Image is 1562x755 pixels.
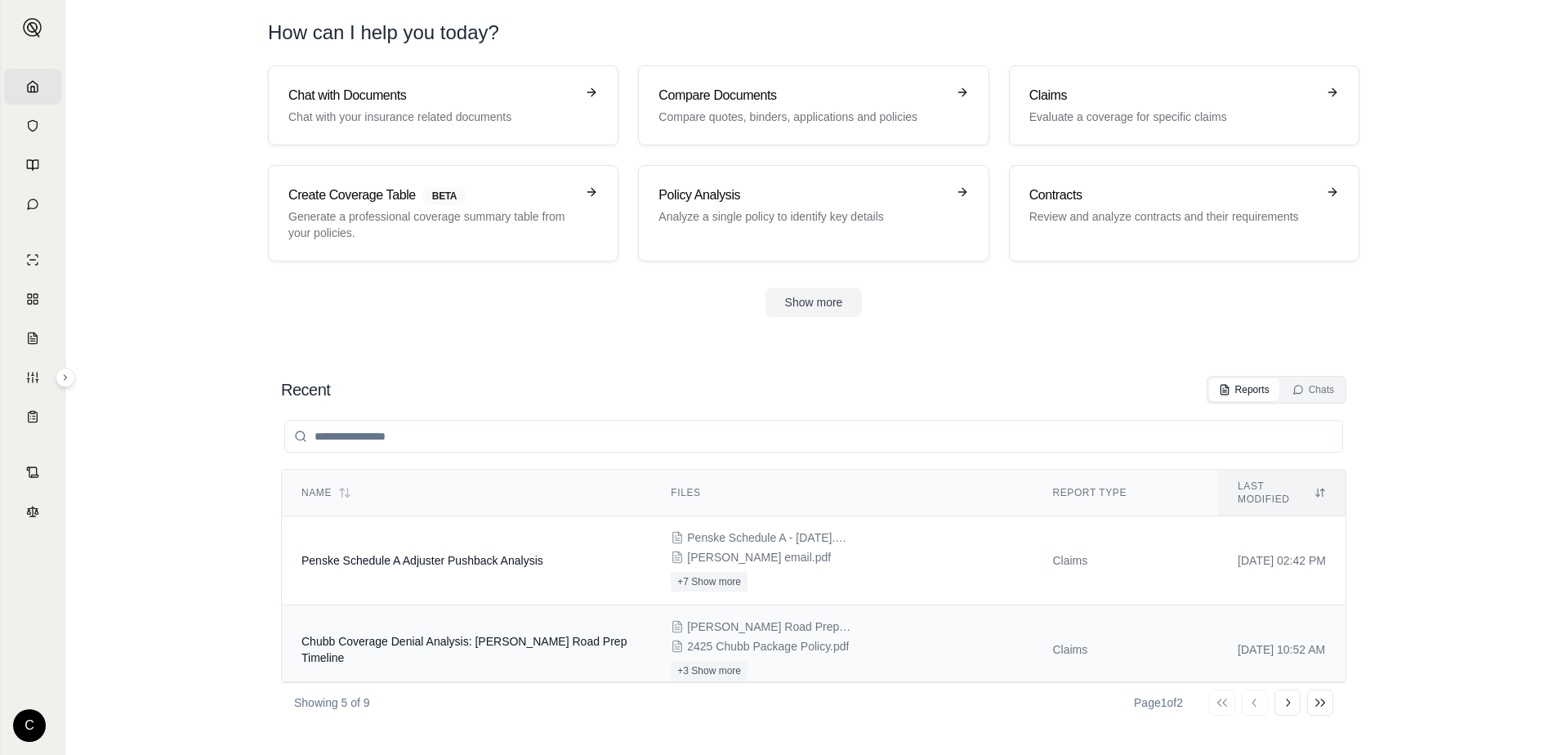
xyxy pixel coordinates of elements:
[658,109,945,125] p: Compare quotes, binders, applications and policies
[4,320,61,356] a: Claim Coverage
[16,11,49,44] button: Expand sidebar
[281,378,330,401] h2: Recent
[301,635,627,664] span: Chubb Coverage Denial Analysis: Bradley Road Prep Timeline
[765,288,863,317] button: Show more
[1029,86,1316,105] h3: Claims
[4,281,61,317] a: Policy Comparisons
[288,86,575,105] h3: Chat with Documents
[1009,65,1359,145] a: ClaimsEvaluate a coverage for specific claims
[1134,695,1183,711] div: Page 1 of 2
[268,20,499,46] h1: How can I help you today?
[671,572,748,592] button: +7 Show more
[1029,109,1316,125] p: Evaluate a coverage for specific claims
[1009,165,1359,261] a: ContractsReview and analyze contracts and their requirements
[4,108,61,144] a: Documents Vault
[1033,516,1218,605] td: Claims
[23,18,42,38] img: Expand sidebar
[13,709,46,742] div: C
[1219,383,1270,396] div: Reports
[687,549,831,565] span: Gunderson email.pdf
[1033,605,1218,695] td: Claims
[4,454,61,490] a: Contract Analysis
[1209,378,1279,401] button: Reports
[1029,185,1316,205] h3: Contracts
[294,695,370,711] p: Showing 5 of 9
[658,185,945,205] h3: Policy Analysis
[1033,470,1218,516] th: Report Type
[4,242,61,278] a: Single Policy
[4,69,61,105] a: Home
[658,208,945,225] p: Analyze a single policy to identify key details
[638,165,989,261] a: Policy AnalysisAnalyze a single policy to identify key details
[4,186,61,222] a: Chat
[1218,516,1346,605] td: [DATE] 02:42 PM
[1238,480,1326,506] div: Last modified
[268,65,618,145] a: Chat with DocumentsChat with your insurance related documents
[4,399,61,435] a: Coverage Table
[671,661,748,681] button: +3 Show more
[288,208,575,241] p: Generate a professional coverage summary table from your policies.
[687,619,850,635] span: Bradley Road Prep Timeline 09-18-25.pdf
[651,470,1033,516] th: Files
[658,86,945,105] h3: Compare Documents
[301,554,543,567] span: Penske Schedule A Adjuster Pushback Analysis
[56,368,75,387] button: Expand sidebar
[687,638,849,654] span: 2425 Chubb Package Policy.pdf
[288,185,575,205] h3: Create Coverage Table
[301,486,631,499] div: Name
[422,187,466,205] span: BETA
[4,147,61,183] a: Prompt Library
[268,165,618,261] a: Create Coverage TableBETAGenerate a professional coverage summary table from your policies.
[1218,605,1346,695] td: [DATE] 10:52 AM
[1283,378,1344,401] button: Chats
[638,65,989,145] a: Compare DocumentsCompare quotes, binders, applications and policies
[687,529,850,546] span: Penske Schedule A - 9-23-25.pdf
[288,109,575,125] p: Chat with your insurance related documents
[4,494,61,529] a: Legal Search Engine
[4,360,61,395] a: Custom Report
[1292,383,1334,396] div: Chats
[1029,208,1316,225] p: Review and analyze contracts and their requirements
